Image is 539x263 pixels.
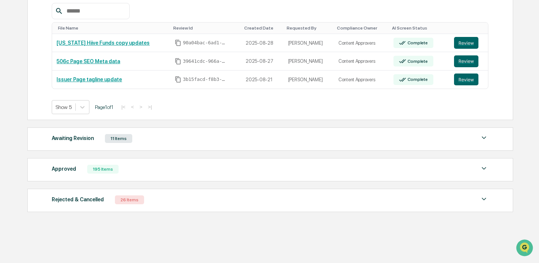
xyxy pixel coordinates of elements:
div: Approved [52,164,76,174]
button: < [129,104,136,110]
span: Attestations [61,93,92,100]
img: caret [480,164,488,173]
div: Awaiting Revision [52,133,94,143]
div: We're available if you need us! [25,64,93,70]
span: Data Lookup [15,107,47,115]
button: Review [454,74,478,85]
span: 90a04bac-6ad1-4eb2-9be2-413ef8e4cea6 [183,40,227,46]
div: Toggle SortBy [337,25,386,31]
a: Issuer Page tagline update [57,76,122,82]
button: Review [454,37,478,49]
a: Powered byPylon [52,125,89,131]
img: 1746055101610-c473b297-6a78-478c-a979-82029cc54cd1 [7,57,21,70]
div: 26 Items [115,195,144,204]
td: Content Approvers [334,71,389,89]
span: Page 1 of 1 [95,104,113,110]
div: Toggle SortBy [392,25,447,31]
div: Complete [406,59,428,64]
div: Toggle SortBy [173,25,238,31]
td: 2025-08-21 [241,71,284,89]
td: 2025-08-28 [241,34,284,52]
iframe: Open customer support [515,239,535,259]
p: How can we help? [7,16,134,27]
div: Toggle SortBy [456,25,485,31]
a: 🔎Data Lookup [4,104,50,117]
td: Content Approvers [334,34,389,52]
td: [PERSON_NAME] [284,71,334,89]
span: Copy Id [175,40,181,46]
button: Start new chat [126,59,134,68]
button: Review [454,55,478,67]
img: caret [480,195,488,204]
span: 39641cdc-966a-4e65-879f-2a6a777944d8 [183,58,227,64]
div: Complete [406,77,428,82]
button: |< [119,104,127,110]
div: Toggle SortBy [58,25,167,31]
td: [PERSON_NAME] [284,34,334,52]
span: Preclearance [15,93,48,100]
div: 11 Items [105,134,132,143]
a: Review [454,55,484,67]
img: caret [480,133,488,142]
div: Rejected & Cancelled [52,195,104,204]
span: Copy Id [175,58,181,65]
td: [PERSON_NAME] [284,52,334,71]
a: 🖐️Preclearance [4,90,51,103]
span: Pylon [74,125,89,131]
div: 195 Items [87,165,119,174]
span: 3b15facd-f8b3-477c-80ee-d7a648742bf4 [183,76,227,82]
a: 506c Page SEO Meta data [57,58,120,64]
button: > [137,104,144,110]
div: 🔎 [7,108,13,114]
div: Toggle SortBy [244,25,281,31]
td: 2025-08-27 [241,52,284,71]
span: Copy Id [175,76,181,83]
div: Complete [406,40,428,45]
div: Start new chat [25,57,121,64]
div: 🖐️ [7,94,13,100]
td: Content Approvers [334,52,389,71]
div: Toggle SortBy [287,25,331,31]
div: 🗄️ [54,94,59,100]
a: 🗄️Attestations [51,90,95,103]
a: [US_STATE] Hiive Funds copy updates [57,40,150,46]
button: >| [146,104,154,110]
a: Review [454,37,484,49]
a: Review [454,74,484,85]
